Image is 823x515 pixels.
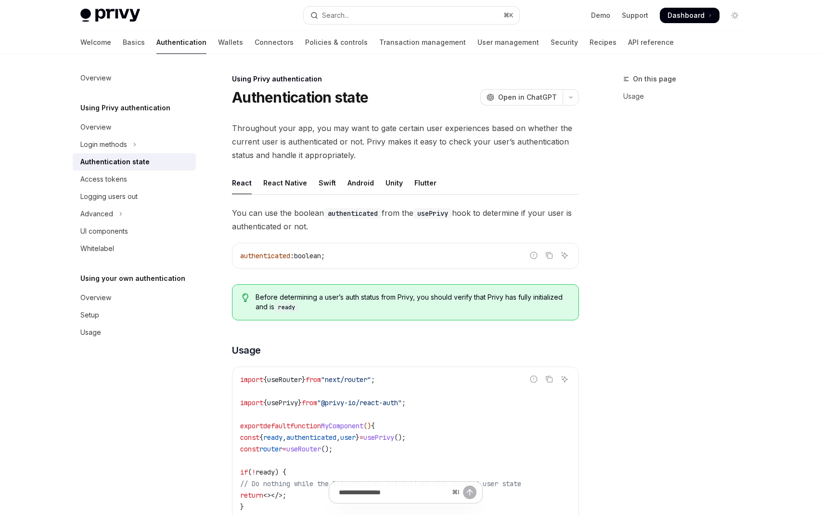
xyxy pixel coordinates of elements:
[321,251,325,260] span: ;
[73,324,196,341] a: Usage
[252,468,256,476] span: !
[386,172,403,194] div: Unity
[527,249,540,262] button: Report incorrect code
[294,251,321,260] span: boolean
[402,398,406,407] span: ;
[123,31,145,54] a: Basics
[543,373,555,385] button: Copy the contents from the code block
[360,433,363,442] span: =
[73,188,196,205] a: Logging users out
[394,433,406,442] span: ();
[80,102,170,114] h5: Using Privy authentication
[73,240,196,257] a: Whitelabel
[503,12,514,19] span: ⌘ K
[263,172,307,194] div: React Native
[259,433,263,442] span: {
[73,306,196,324] a: Setup
[363,433,394,442] span: usePrivy
[232,206,579,233] span: You can use the boolean from the hook to determine if your user is authenticated or not.
[80,139,127,150] div: Login methods
[628,31,674,54] a: API reference
[591,11,610,20] a: Demo
[267,375,302,384] span: useRouter
[232,74,579,84] div: Using Privy authentication
[558,373,571,385] button: Ask AI
[286,433,336,442] span: authenticated
[80,191,138,202] div: Logging users out
[256,468,275,476] span: ready
[477,31,539,54] a: User management
[240,433,259,442] span: const
[498,92,557,102] span: Open in ChatGPT
[302,375,306,384] span: }
[73,223,196,240] a: UI components
[551,31,578,54] a: Security
[347,172,374,194] div: Android
[80,243,114,254] div: Whitelabel
[371,422,375,430] span: {
[275,468,286,476] span: ) {
[259,445,283,453] span: router
[80,273,185,284] h5: Using your own authentication
[156,31,206,54] a: Authentication
[240,398,263,407] span: import
[543,249,555,262] button: Copy the contents from the code block
[371,375,375,384] span: ;
[527,373,540,385] button: Report incorrect code
[363,422,371,430] span: ()
[80,72,111,84] div: Overview
[263,398,267,407] span: {
[263,433,283,442] span: ready
[242,293,249,302] svg: Tip
[256,292,569,312] span: Before determining a user’s auth status from Privy, you should verify that Privy has fully initia...
[240,445,259,453] span: const
[286,445,321,453] span: useRouter
[306,375,321,384] span: from
[73,289,196,306] a: Overview
[73,153,196,171] a: Authentication state
[480,89,563,106] button: Open in ChatGPT
[304,7,519,24] button: Open search
[255,31,294,54] a: Connectors
[274,303,299,312] code: ready
[414,172,437,194] div: Flutter
[80,208,113,220] div: Advanced
[232,172,252,194] div: React
[321,445,333,453] span: ();
[379,31,466,54] a: Transaction management
[321,375,371,384] span: "next/router"
[80,327,101,338] div: Usage
[463,486,476,499] button: Send message
[232,121,579,162] span: Throughout your app, you may want to gate certain user experiences based on whether the current u...
[263,375,267,384] span: {
[413,208,452,219] code: usePrivy
[240,422,263,430] span: export
[73,136,196,153] button: Toggle Login methods section
[73,69,196,87] a: Overview
[80,31,111,54] a: Welcome
[290,251,294,260] span: :
[267,398,298,407] span: usePrivy
[336,433,340,442] span: ,
[80,9,140,22] img: light logo
[324,208,382,219] code: authenticated
[321,422,363,430] span: MyComponent
[668,11,705,20] span: Dashboard
[340,433,356,442] span: user
[322,10,349,21] div: Search...
[305,31,368,54] a: Policies & controls
[248,468,252,476] span: (
[80,173,127,185] div: Access tokens
[727,8,743,23] button: Toggle dark mode
[80,121,111,133] div: Overview
[319,172,336,194] div: Swift
[80,292,111,304] div: Overview
[623,89,750,104] a: Usage
[302,398,317,407] span: from
[660,8,720,23] a: Dashboard
[263,422,290,430] span: default
[633,73,676,85] span: On this page
[356,433,360,442] span: }
[558,249,571,262] button: Ask AI
[240,468,248,476] span: if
